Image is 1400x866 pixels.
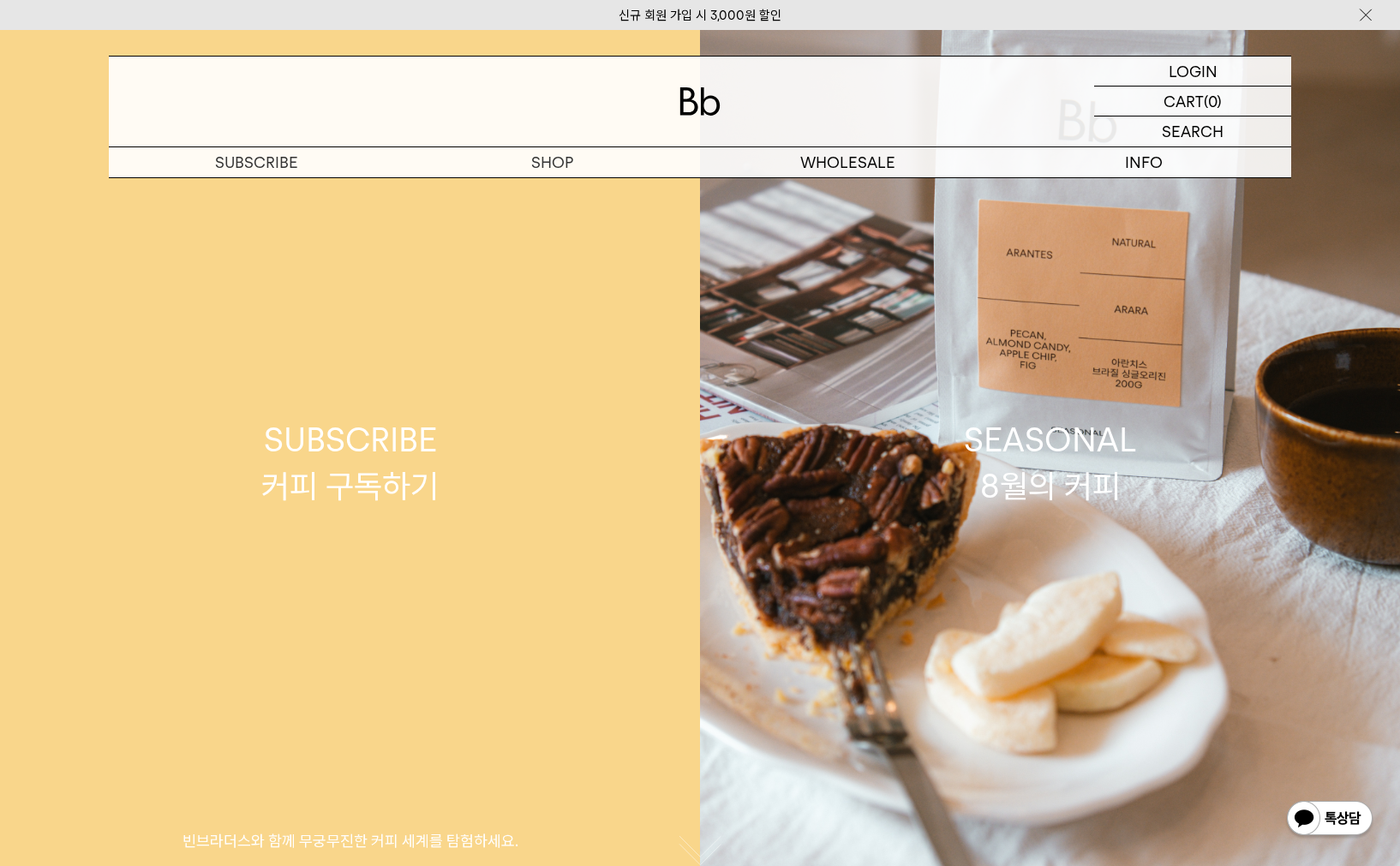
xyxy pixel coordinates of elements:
a: LOGIN [1094,57,1291,87]
a: SUBSCRIBE [109,147,404,177]
p: INFO [996,147,1291,177]
img: 로고 [679,87,721,116]
p: WHOLESALE [700,147,996,177]
a: SHOP [404,147,700,177]
img: 카카오톡 채널 1:1 채팅 버튼 [1285,799,1374,840]
a: CART (0) [1094,87,1291,116]
a: 신규 회원 가입 시 3,000원 할인 [619,8,781,23]
p: LOGIN [1169,57,1218,86]
p: (0) [1204,87,1222,116]
p: SEARCH [1162,116,1224,146]
p: CART [1164,87,1204,116]
div: SEASONAL 8월의 커피 [964,417,1137,508]
div: SUBSCRIBE 커피 구독하기 [261,417,439,508]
